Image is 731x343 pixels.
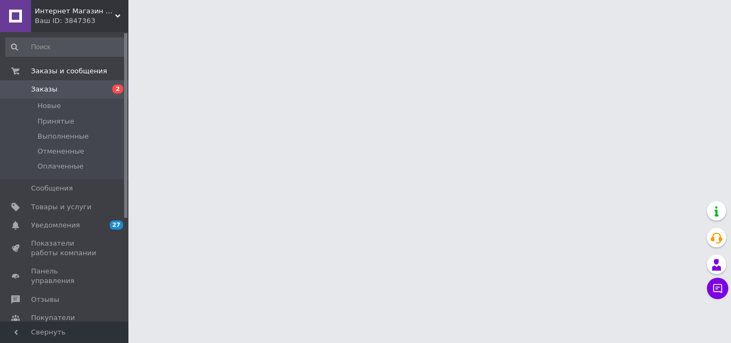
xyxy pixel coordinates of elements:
[31,313,75,323] span: Покупатели
[31,85,57,94] span: Заказы
[5,37,126,57] input: Поиск
[31,184,73,193] span: Сообщения
[112,85,123,94] span: 2
[31,220,80,230] span: Уведомления
[31,266,99,286] span: Панель управления
[31,239,99,258] span: Показатели работы компании
[37,117,74,126] span: Принятые
[110,220,123,230] span: 27
[35,16,128,26] div: Ваш ID: 3847363
[707,278,728,299] button: Чат с покупателем
[31,202,92,212] span: Товары и услуги
[37,162,83,171] span: Оплаченные
[37,132,89,141] span: Выполненные
[37,101,61,111] span: Новые
[37,147,84,156] span: Отмененные
[31,295,59,304] span: Отзывы
[35,6,115,16] span: Интернет Магазин Люкс Опт Маркет
[31,66,107,76] span: Заказы и сообщения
